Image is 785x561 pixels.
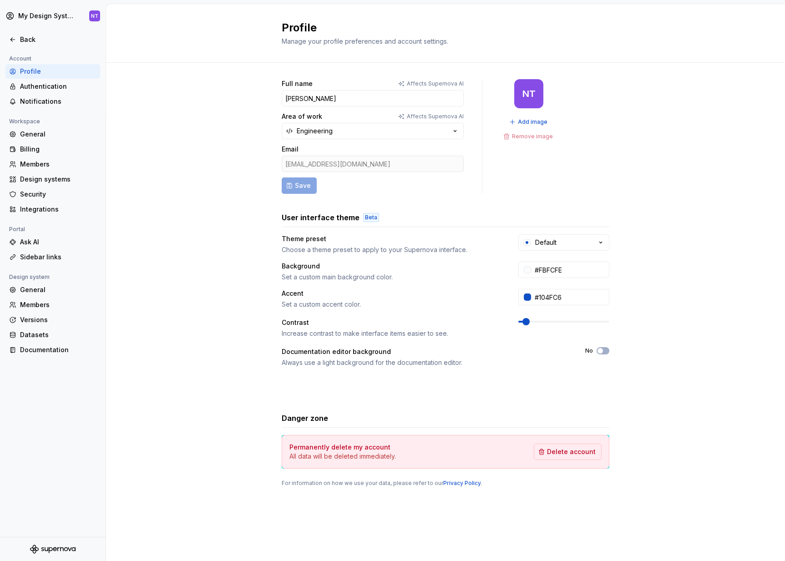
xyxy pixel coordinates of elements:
span: Add image [518,118,547,126]
div: Portal [5,224,29,235]
div: For information on how we use your data, please refer to our . [282,480,609,487]
span: Manage your profile preferences and account settings. [282,37,448,45]
div: Profile [20,67,96,76]
a: Sidebar links [5,250,100,264]
div: Engineering [297,126,333,136]
a: Billing [5,142,100,157]
div: NT [522,90,536,97]
h4: Permanently delete my account [289,443,390,452]
label: Email [282,145,299,154]
div: Set a custom main background color. [282,273,502,282]
div: Authentication [20,82,96,91]
div: Workspace [5,116,44,127]
a: Design systems [5,172,100,187]
div: Billing [20,145,96,154]
div: Set a custom accent color. [282,300,502,309]
a: General [5,127,100,142]
label: Area of work [282,112,322,121]
button: Default [518,234,609,251]
div: Background [282,262,502,271]
a: Members [5,298,100,312]
a: Versions [5,313,100,327]
div: Choose a theme preset to apply to your Supernova interface. [282,245,502,254]
div: Integrations [20,205,96,214]
div: Notifications [20,97,96,106]
div: Contrast [282,318,502,327]
a: Notifications [5,94,100,109]
input: #FFFFFF [531,262,609,278]
div: Datasets [20,330,96,339]
a: Integrations [5,202,100,217]
div: General [20,130,96,139]
p: Affects Supernova AI [407,113,464,120]
h3: User interface theme [282,212,360,223]
div: Sidebar links [20,253,96,262]
div: Increase contrast to make interface items easier to see. [282,329,502,338]
div: Back [20,35,96,44]
div: Documentation [20,345,96,354]
div: Versions [20,315,96,324]
div: Account [5,53,35,64]
button: Delete account [534,444,602,460]
div: Design systems [20,175,96,184]
a: General [5,283,100,297]
div: Design system [5,272,53,283]
div: My Design System [18,11,76,20]
svg: Supernova Logo [30,545,76,554]
div: NT [91,12,98,20]
div: Beta [363,213,379,222]
a: Documentation [5,343,100,357]
a: Authentication [5,79,100,94]
label: Full name [282,79,313,88]
div: General [20,285,96,294]
div: Default [535,238,557,247]
div: Security [20,190,96,199]
input: #104FC6 [531,289,609,305]
div: Documentation editor background [282,347,569,356]
p: All data will be deleted immediately. [289,452,396,461]
span: Delete account [547,447,596,456]
div: Members [20,160,96,169]
h2: Profile [282,20,598,35]
a: Security [5,187,100,202]
a: Back [5,32,100,47]
div: Theme preset [282,234,502,243]
div: Ask AI [20,238,96,247]
a: Profile [5,64,100,79]
a: Datasets [5,328,100,342]
a: Privacy Policy [443,480,481,486]
p: Affects Supernova AI [407,80,464,87]
button: Add image [506,116,552,128]
button: My Design SystemNT [2,6,104,26]
div: Accent [282,289,502,298]
a: Ask AI [5,235,100,249]
div: Members [20,300,96,309]
a: Members [5,157,100,172]
label: No [585,347,593,354]
h3: Danger zone [282,413,328,424]
div: Always use a light background for the documentation editor. [282,358,569,367]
